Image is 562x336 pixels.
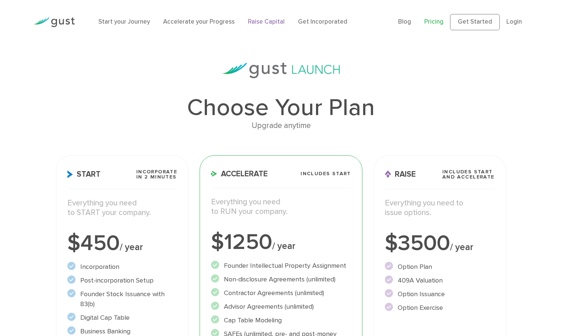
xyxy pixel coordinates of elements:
img: Gust Logo [34,17,75,27]
li: Founder Intellectual Property Assignment [211,261,351,271]
li: Digital Cap Table [67,313,177,323]
div: $1250 [211,231,351,253]
a: Login [506,18,522,25]
li: Contractor Agreements (unlimited) [211,288,351,298]
a: Raise Capital [248,18,285,25]
span: / year [272,240,295,252]
div: $3500 [385,232,495,254]
img: Start Icon X2 [67,170,73,178]
a: Accelerate your Progress [163,18,235,25]
li: Cap Table Modeling [211,315,351,325]
span: Incorporate in 2 Minutes [136,169,177,180]
li: Advisor Agreements (unlimited) [211,302,351,312]
img: Raise Icon [385,170,391,178]
span: Raise [385,170,416,178]
span: / year [120,242,143,253]
p: Everything you need to START your company. [67,198,177,218]
li: Incorporation [67,262,177,272]
li: Post-incorporation Setup [67,276,177,285]
li: 409A Valuation [385,276,495,285]
div: $450 [67,232,177,254]
h1: Choose Your Plan [56,96,506,119]
li: Founder Stock Issuance with 83(b) [67,289,177,309]
a: Get Started [450,14,500,30]
a: Pricing [424,18,443,25]
img: gust-launch-logos.svg [222,63,340,78]
li: Non-disclosure Agreements (unlimited) [211,274,351,284]
a: Get Incorporated [298,18,347,25]
li: Option Exercise [385,303,495,313]
a: Start your Journey [98,18,150,25]
span: Start [67,170,101,178]
li: Option Issuance [385,289,495,299]
img: Accelerate Icon [211,171,217,177]
span: Includes START [301,171,351,176]
li: Option Plan [385,262,495,272]
span: Includes START and ACCELERATE [442,169,495,180]
div: Upgrade anytime [56,119,506,132]
a: Blog [398,18,411,25]
p: Everything you need to issue options. [385,198,495,218]
span: Accelerate [211,170,268,178]
p: Everything you need to RUN your company. [211,197,351,217]
span: / year [450,242,473,253]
